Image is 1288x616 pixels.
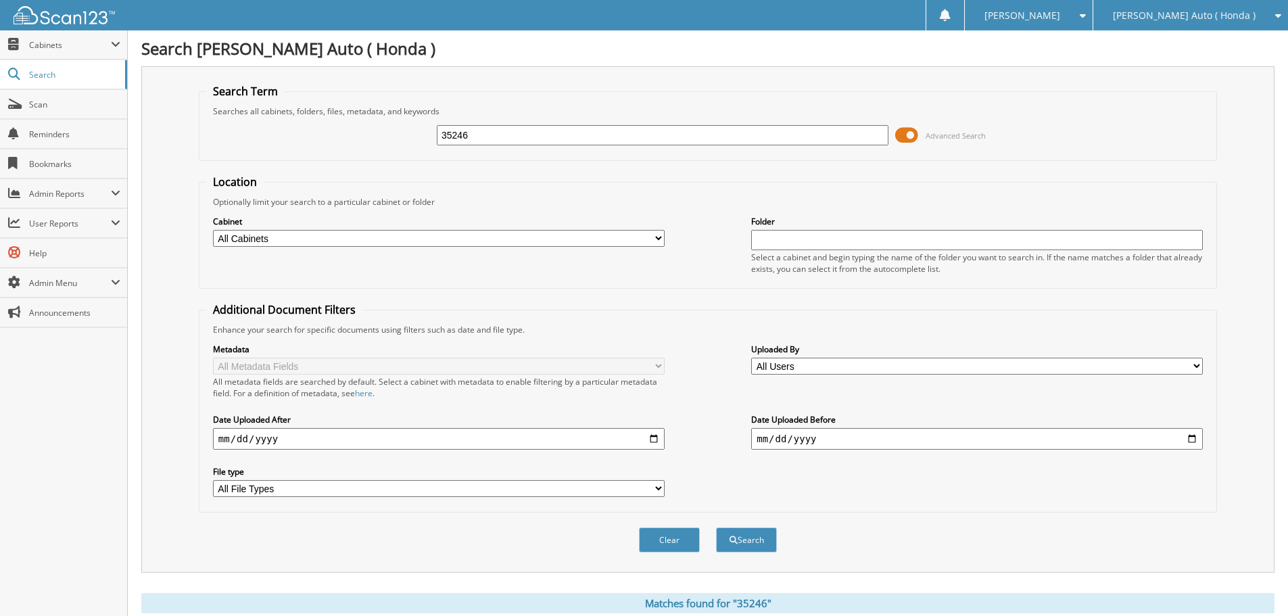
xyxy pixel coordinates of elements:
[213,343,665,355] label: Metadata
[29,128,120,140] span: Reminders
[29,188,111,199] span: Admin Reports
[751,428,1203,450] input: end
[213,428,665,450] input: start
[639,527,700,552] button: Clear
[29,99,120,110] span: Scan
[355,387,373,399] a: here
[1113,11,1256,20] span: [PERSON_NAME] Auto ( Honda )
[926,131,986,141] span: Advanced Search
[29,158,120,170] span: Bookmarks
[213,376,665,399] div: All metadata fields are searched by default. Select a cabinet with metadata to enable filtering b...
[206,196,1210,208] div: Optionally limit your search to a particular cabinet or folder
[206,324,1210,335] div: Enhance your search for specific documents using filters such as date and file type.
[29,277,111,289] span: Admin Menu
[141,37,1274,60] h1: Search [PERSON_NAME] Auto ( Honda )
[213,414,665,425] label: Date Uploaded After
[751,414,1203,425] label: Date Uploaded Before
[213,216,665,227] label: Cabinet
[206,174,264,189] legend: Location
[751,343,1203,355] label: Uploaded By
[984,11,1060,20] span: [PERSON_NAME]
[29,39,111,51] span: Cabinets
[29,218,111,229] span: User Reports
[751,216,1203,227] label: Folder
[14,6,115,24] img: scan123-logo-white.svg
[141,593,1274,613] div: Matches found for "35246"
[751,252,1203,275] div: Select a cabinet and begin typing the name of the folder you want to search in. If the name match...
[29,69,118,80] span: Search
[206,84,285,99] legend: Search Term
[29,247,120,259] span: Help
[29,307,120,318] span: Announcements
[213,466,665,477] label: File type
[206,105,1210,117] div: Searches all cabinets, folders, files, metadata, and keywords
[716,527,777,552] button: Search
[206,302,362,317] legend: Additional Document Filters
